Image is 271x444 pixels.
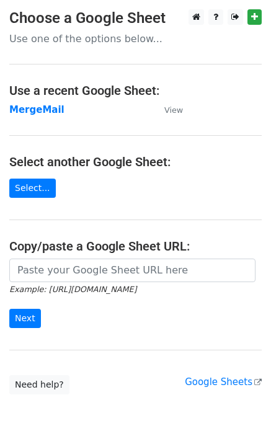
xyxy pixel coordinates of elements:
small: Example: [URL][DOMAIN_NAME] [9,285,136,294]
a: View [152,104,183,115]
p: Use one of the options below... [9,32,262,45]
input: Next [9,309,41,328]
h4: Copy/paste a Google Sheet URL: [9,239,262,254]
a: Google Sheets [185,376,262,388]
a: MergeMail [9,104,64,115]
a: Need help? [9,375,69,394]
input: Paste your Google Sheet URL here [9,259,255,282]
h3: Choose a Google Sheet [9,9,262,27]
h4: Select another Google Sheet: [9,154,262,169]
a: Select... [9,179,56,198]
small: View [164,105,183,115]
h4: Use a recent Google Sheet: [9,83,262,98]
